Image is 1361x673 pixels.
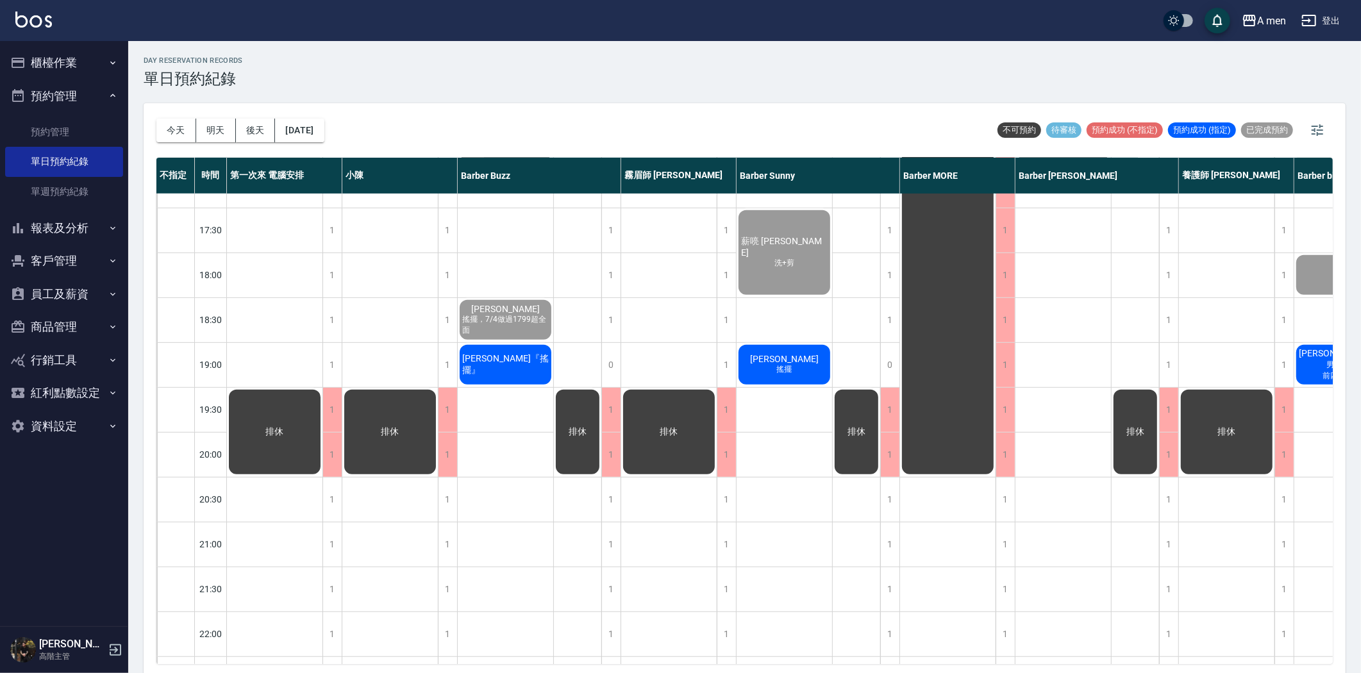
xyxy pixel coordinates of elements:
[1274,253,1294,297] div: 1
[1274,433,1294,477] div: 1
[621,158,737,194] div: 霧眉師 [PERSON_NAME]
[263,426,287,438] span: 排休
[845,426,868,438] span: 排休
[438,298,457,342] div: 1
[996,522,1015,567] div: 1
[880,433,899,477] div: 1
[717,388,736,432] div: 1
[469,304,542,314] span: [PERSON_NAME]
[601,208,621,253] div: 1
[144,56,243,65] h2: day Reservation records
[900,158,1015,194] div: Barber MORE
[195,567,227,611] div: 21:30
[144,70,243,88] h3: 單日預約紀錄
[5,278,123,311] button: 員工及薪資
[996,253,1015,297] div: 1
[996,343,1015,387] div: 1
[737,158,900,194] div: Barber Sunny
[1274,388,1294,432] div: 1
[322,522,342,567] div: 1
[747,354,821,364] span: [PERSON_NAME]
[601,478,621,522] div: 1
[5,79,123,113] button: 預約管理
[195,387,227,432] div: 19:30
[156,119,196,142] button: 今天
[1237,8,1291,34] button: A men
[195,158,227,194] div: 時間
[1274,208,1294,253] div: 1
[379,426,402,438] span: 排休
[717,433,736,477] div: 1
[998,124,1041,136] span: 不可預約
[322,612,342,656] div: 1
[438,478,457,522] div: 1
[601,612,621,656] div: 1
[1274,567,1294,611] div: 1
[196,119,236,142] button: 明天
[1159,433,1178,477] div: 1
[717,567,736,611] div: 1
[1257,13,1286,29] div: A men
[717,208,736,253] div: 1
[438,343,457,387] div: 1
[996,388,1015,432] div: 1
[717,253,736,297] div: 1
[1159,298,1178,342] div: 1
[1046,124,1081,136] span: 待審核
[717,298,736,342] div: 1
[438,253,457,297] div: 1
[1087,124,1163,136] span: 預約成功 (不指定)
[1274,343,1294,387] div: 1
[5,410,123,443] button: 資料設定
[322,567,342,611] div: 1
[601,343,621,387] div: 0
[774,364,795,375] span: 搖擺
[996,433,1015,477] div: 1
[601,253,621,297] div: 1
[195,253,227,297] div: 18:00
[880,388,899,432] div: 1
[996,298,1015,342] div: 1
[39,638,104,651] h5: [PERSON_NAME]
[236,119,276,142] button: 後天
[880,522,899,567] div: 1
[5,177,123,206] a: 單週預約紀錄
[1168,124,1236,136] span: 預約成功 (指定)
[458,158,621,194] div: Barber Buzz
[1159,208,1178,253] div: 1
[601,298,621,342] div: 1
[996,478,1015,522] div: 1
[1274,298,1294,342] div: 1
[15,12,52,28] img: Logo
[717,612,736,656] div: 1
[460,314,551,336] span: 搖擺，7/4做過1799超全面
[1159,478,1178,522] div: 1
[5,376,123,410] button: 紅利點數設定
[5,46,123,79] button: 櫃檯作業
[717,343,736,387] div: 1
[1274,522,1294,567] div: 1
[5,344,123,377] button: 行銷工具
[880,567,899,611] div: 1
[1159,343,1178,387] div: 1
[195,477,227,522] div: 20:30
[996,567,1015,611] div: 1
[438,208,457,253] div: 1
[739,236,830,258] span: 薪喨 [PERSON_NAME]
[1274,612,1294,656] div: 1
[5,212,123,245] button: 報表及分析
[1159,522,1178,567] div: 1
[342,158,458,194] div: 小陳
[438,522,457,567] div: 1
[438,567,457,611] div: 1
[460,353,551,376] span: [PERSON_NAME]『搖擺』
[880,208,899,253] div: 1
[880,298,899,342] div: 1
[1015,158,1179,194] div: Barber [PERSON_NAME]
[1159,567,1178,611] div: 1
[195,611,227,656] div: 22:00
[1159,612,1178,656] div: 1
[195,208,227,253] div: 17:30
[601,388,621,432] div: 1
[438,388,457,432] div: 1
